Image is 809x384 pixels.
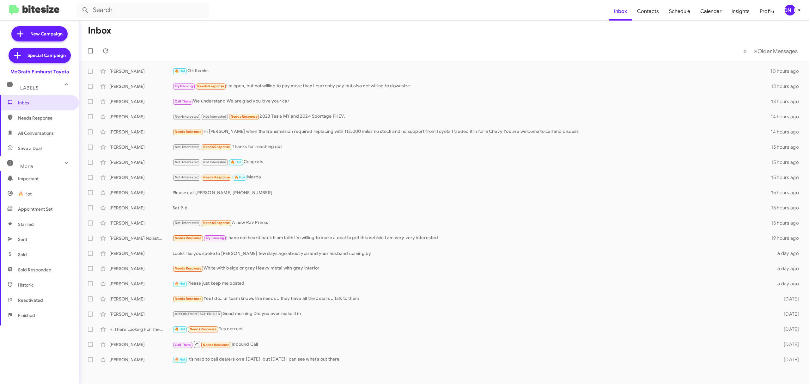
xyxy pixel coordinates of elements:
div: 19 hours ago [771,235,804,241]
div: 13 hours ago [771,98,804,105]
div: Good morning Did you ever make it in [173,310,772,318]
span: Sent [18,236,27,243]
span: Sold Responded [18,267,52,273]
div: 15 hours ago [771,159,804,165]
span: All Conversations [18,130,54,136]
div: 2023 Tesla MY and 2024 Sportage PHEV. [173,113,771,120]
div: a day ago [772,250,804,257]
a: Calendar [695,2,727,21]
div: [PERSON_NAME] Nolastname122950582 [109,235,173,241]
div: [PERSON_NAME] [109,129,173,135]
span: Appointment Set [18,206,52,212]
span: Schedule [664,2,695,21]
div: [PERSON_NAME] [109,68,173,74]
div: [PERSON_NAME] [109,205,173,211]
span: 🔥 Hot [175,327,186,331]
div: [PERSON_NAME] [109,281,173,287]
input: Search [76,3,209,18]
span: Needs Response [231,115,258,119]
span: 🔥 Hot [175,69,186,73]
span: Needs Response [18,115,72,121]
div: 15 hours ago [771,144,804,150]
div: a day ago [772,281,804,287]
div: a day ago [772,265,804,272]
span: Needs Response [175,266,202,270]
a: Profile [755,2,779,21]
div: Congrats [173,158,771,166]
span: Inbox [18,100,72,106]
div: [DATE] [772,356,804,363]
div: [PERSON_NAME] [109,144,173,150]
button: Next [750,45,801,58]
div: [DATE] [772,311,804,317]
nav: Page navigation example [740,45,801,58]
a: New Campaign [11,26,68,41]
span: Try Pausing [175,84,193,88]
div: Inbound Call [173,340,772,348]
div: [PERSON_NAME] [109,341,173,348]
div: 14 hours ago [771,129,804,135]
span: « [743,47,747,55]
div: [PERSON_NAME] [785,5,795,15]
span: Not-Interested [175,175,199,179]
span: Needs Response [203,145,230,149]
span: Try Pausing [206,236,224,240]
div: 15 hours ago [771,220,804,226]
div: [DATE] [772,326,804,332]
div: [PERSON_NAME] [109,356,173,363]
div: Yes correct [173,325,772,333]
span: Not-Interested [175,115,199,119]
span: 🔥 Hot [175,282,186,286]
div: A new Rav Prime. [173,219,771,226]
span: Not-Interested [175,221,199,225]
span: Needs Response [175,130,202,134]
div: McGrath Elmhurst Toyota [10,69,69,75]
span: Needs Response [203,221,230,225]
span: APPOINTMENT SCHEDULED [175,312,220,316]
div: [PERSON_NAME] [109,220,173,226]
div: [DATE] [772,296,804,302]
div: I have not heard back from faith I'm willing to make a deal to get this vehicle I am very very in... [173,234,771,242]
span: Save a Deal [18,145,42,152]
div: [PERSON_NAME] [109,114,173,120]
div: Hi [PERSON_NAME] when the transmission required replacing with 113,000 miles no stock and no supp... [173,128,771,135]
a: Inbox [609,2,632,21]
div: [PERSON_NAME] [109,98,173,105]
div: It’s hard to call dealers on a [DATE], but [DATE] I can see what’s out there [173,356,772,363]
span: 🔥 Hot [234,175,245,179]
span: Needs Response [190,327,216,331]
span: Not Interested [203,160,227,164]
span: Historic [18,282,34,288]
div: [PERSON_NAME] [109,265,173,272]
span: 🔥 Hot [231,160,241,164]
span: Call Them [175,343,191,347]
span: Not-Interested [175,160,199,164]
a: Insights [727,2,755,21]
span: Needs Response [203,175,230,179]
span: Needs Response [175,297,202,301]
button: Previous [739,45,751,58]
span: Contacts [632,2,664,21]
div: Looks like you spoke to [PERSON_NAME] few days ago about you and your husband coming by [173,250,772,257]
span: Needs Response [175,236,202,240]
div: [DATE] [772,341,804,348]
div: 15 hours ago [771,189,804,196]
div: 14 hours ago [771,114,804,120]
div: [PERSON_NAME] [109,250,173,257]
span: Starred [18,221,34,227]
span: Needs Response [197,84,224,88]
div: Mazda [173,174,771,181]
span: Older Messages [757,48,798,55]
div: [PERSON_NAME] [109,189,173,196]
span: Special Campaign [27,52,66,59]
span: Sold [18,251,27,258]
span: Labels [20,85,39,91]
div: Please just keep me posted [173,280,772,287]
div: I'm open, but not willing to pay more than I currently pay but also not willing to downsize. [173,83,771,90]
span: More [20,164,33,169]
span: New Campaign [30,31,63,37]
div: [PERSON_NAME] [109,83,173,90]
